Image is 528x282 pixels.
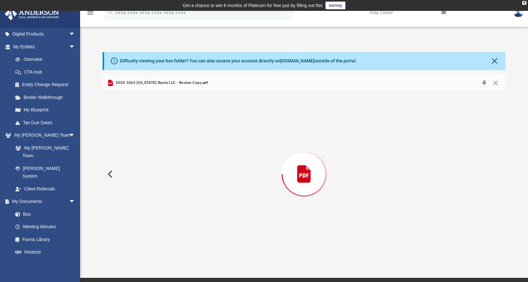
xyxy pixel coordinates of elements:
[9,141,78,162] a: My [PERSON_NAME] Team
[107,9,114,16] i: search
[183,2,323,9] div: Get a chance to win 6 months of Platinum for free just by filling out this
[9,162,82,182] a: [PERSON_NAME] System
[4,40,85,53] a: My Entitiesarrow_drop_down
[87,9,94,17] i: menu
[326,2,345,9] a: survey
[9,116,85,129] a: Tax Due Dates
[87,12,94,17] a: menu
[9,66,85,78] a: CTA Hub
[4,129,82,142] a: My [PERSON_NAME] Teamarrow_drop_down
[514,8,523,17] img: User Pic
[9,208,78,221] a: Box
[103,75,506,257] div: Preview
[478,78,490,87] button: Download
[69,40,82,53] span: arrow_drop_down
[9,182,82,195] a: Client Referrals
[4,28,85,41] a: Digital Productsarrow_drop_down
[280,58,314,63] a: [DOMAIN_NAME]
[9,53,85,66] a: Overview
[9,246,82,259] a: Notarize
[9,233,78,246] a: Forms Library
[490,57,499,66] button: Close
[69,28,82,41] span: arrow_drop_down
[9,104,82,117] a: My Blueprint
[9,78,85,91] a: Entity Change Request
[3,8,61,20] img: Anderson Advisors Platinum Portal
[69,195,82,208] span: arrow_drop_down
[9,91,85,104] a: Binder Walkthrough
[9,221,82,233] a: Meeting Minutes
[490,78,501,87] button: Close
[4,195,82,208] a: My Documentsarrow_drop_down
[114,80,208,86] span: 2024 1065 [US_STATE] Roots LLC - Review Copy.pdf
[522,1,526,5] div: close
[103,165,117,183] button: Previous File
[69,258,82,271] span: arrow_drop_down
[69,129,82,142] span: arrow_drop_down
[120,58,357,64] div: Difficulty viewing your box folder? You can also access your account directly on outside of the p...
[4,258,82,271] a: Online Learningarrow_drop_down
